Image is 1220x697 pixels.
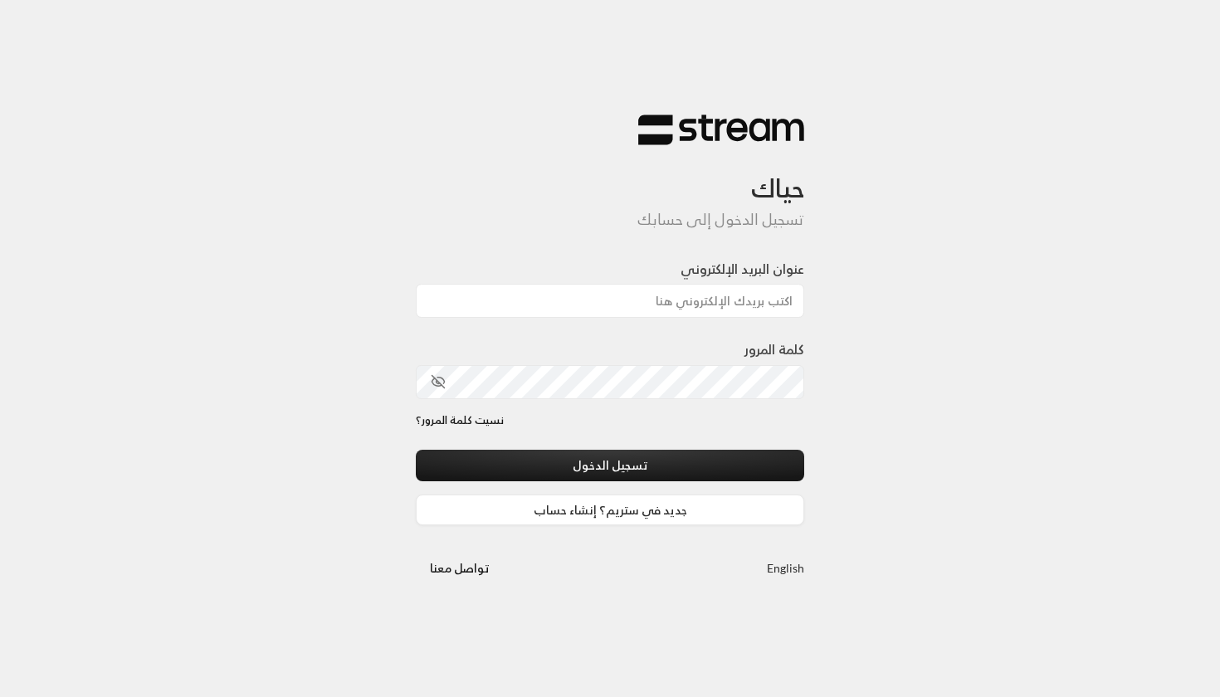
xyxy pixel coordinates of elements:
a: English [767,553,804,583]
a: جديد في ستريم؟ إنشاء حساب [416,495,804,525]
label: عنوان البريد الإلكتروني [681,259,804,279]
label: كلمة المرور [744,339,804,359]
input: اكتب بريدك الإلكتروني هنا [416,284,804,318]
img: Stream Logo [638,114,804,146]
h3: حياك [416,146,804,203]
a: تواصل معنا [416,558,503,578]
button: toggle password visibility [424,368,452,396]
button: تواصل معنا [416,553,503,583]
a: نسيت كلمة المرور؟ [416,412,504,429]
h5: تسجيل الدخول إلى حسابك [416,211,804,229]
button: تسجيل الدخول [416,450,804,480]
